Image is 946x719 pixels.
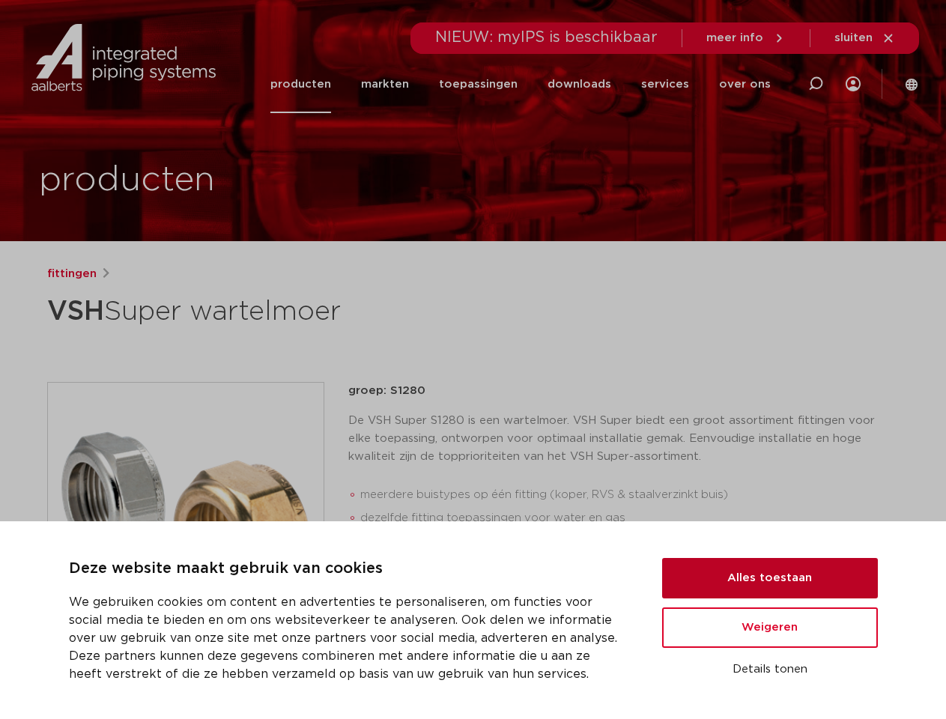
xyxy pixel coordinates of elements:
[834,31,895,45] a: sluiten
[47,289,610,334] h1: Super wartelmoer
[348,382,900,400] p: groep: S1280
[834,32,873,43] span: sluiten
[706,32,763,43] span: meer info
[48,383,324,658] img: Product Image for VSH Super wartelmoer
[47,265,97,283] a: fittingen
[47,298,104,325] strong: VSH
[360,483,900,507] li: meerdere buistypes op één fitting (koper, RVS & staalverzinkt buis)
[846,67,861,100] div: my IPS
[361,55,409,113] a: markten
[270,55,331,113] a: producten
[662,657,878,682] button: Details tonen
[69,593,626,683] p: We gebruiken cookies om content en advertenties te personaliseren, om functies voor social media ...
[662,558,878,598] button: Alles toestaan
[270,55,771,113] nav: Menu
[439,55,518,113] a: toepassingen
[348,412,900,466] p: De VSH Super S1280 is een wartelmoer. VSH Super biedt een groot assortiment fittingen voor elke t...
[662,607,878,648] button: Weigeren
[39,157,215,204] h1: producten
[548,55,611,113] a: downloads
[69,557,626,581] p: Deze website maakt gebruik van cookies
[360,506,900,530] li: dezelfde fitting toepassingen voor water en gas
[719,55,771,113] a: over ons
[641,55,689,113] a: services
[435,30,658,45] span: NIEUW: myIPS is beschikbaar
[706,31,786,45] a: meer info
